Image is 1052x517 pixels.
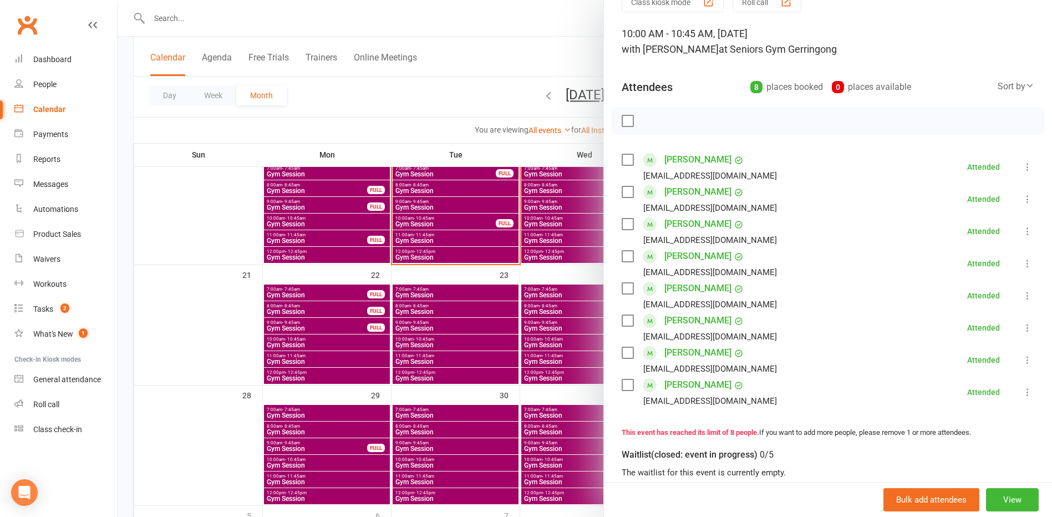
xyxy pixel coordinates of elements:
[14,147,117,172] a: Reports
[664,215,731,233] a: [PERSON_NAME]
[986,488,1039,511] button: View
[967,356,1000,364] div: Attended
[967,388,1000,396] div: Attended
[14,47,117,72] a: Dashboard
[13,11,41,39] a: Clubworx
[664,312,731,330] a: [PERSON_NAME]
[832,81,844,93] div: 0
[643,201,777,215] div: [EMAIL_ADDRESS][DOMAIN_NAME]
[651,449,758,460] span: (closed: event in progress)
[79,328,88,338] span: 1
[14,322,117,347] a: What's New1
[33,330,73,338] div: What's New
[643,265,777,280] div: [EMAIL_ADDRESS][DOMAIN_NAME]
[664,247,731,265] a: [PERSON_NAME]
[622,26,1034,57] div: 10:00 AM - 10:45 AM, [DATE]
[14,392,117,417] a: Roll call
[883,488,979,511] button: Bulk add attendees
[33,180,68,189] div: Messages
[11,479,38,506] div: Open Intercom Messenger
[14,222,117,247] a: Product Sales
[643,362,777,376] div: [EMAIL_ADDRESS][DOMAIN_NAME]
[33,55,72,64] div: Dashboard
[967,195,1000,203] div: Attended
[14,247,117,272] a: Waivers
[664,344,731,362] a: [PERSON_NAME]
[14,197,117,222] a: Automations
[14,417,117,442] a: Class kiosk mode
[14,72,117,97] a: People
[643,330,777,344] div: [EMAIL_ADDRESS][DOMAIN_NAME]
[33,425,82,434] div: Class check-in
[14,272,117,297] a: Workouts
[664,183,731,201] a: [PERSON_NAME]
[622,43,719,55] span: with [PERSON_NAME]
[33,80,57,89] div: People
[643,169,777,183] div: [EMAIL_ADDRESS][DOMAIN_NAME]
[33,400,59,409] div: Roll call
[664,151,731,169] a: [PERSON_NAME]
[14,367,117,392] a: General attendance kiosk mode
[967,260,1000,267] div: Attended
[33,230,81,239] div: Product Sales
[33,205,78,214] div: Automations
[14,172,117,197] a: Messages
[760,447,774,463] div: 0/5
[643,233,777,247] div: [EMAIL_ADDRESS][DOMAIN_NAME]
[622,428,759,437] strong: This event has reached its limit of 8 people.
[967,163,1000,171] div: Attended
[33,255,60,263] div: Waivers
[33,155,60,164] div: Reports
[622,427,1034,439] div: If you want to add more people, please remove 1 or more attendees.
[750,81,763,93] div: 8
[643,394,777,408] div: [EMAIL_ADDRESS][DOMAIN_NAME]
[60,303,69,313] span: 2
[14,297,117,322] a: Tasks 2
[33,105,65,114] div: Calendar
[622,79,673,95] div: Attendees
[967,324,1000,332] div: Attended
[33,375,101,384] div: General attendance
[832,79,911,95] div: places available
[664,280,731,297] a: [PERSON_NAME]
[33,130,68,139] div: Payments
[750,79,823,95] div: places booked
[14,122,117,147] a: Payments
[967,227,1000,235] div: Attended
[998,79,1034,94] div: Sort by
[14,97,117,122] a: Calendar
[622,447,774,463] div: Waitlist
[719,43,837,55] span: at Seniors Gym Gerringong
[33,305,53,313] div: Tasks
[643,297,777,312] div: [EMAIL_ADDRESS][DOMAIN_NAME]
[33,280,67,288] div: Workouts
[622,466,1034,479] div: The waitlist for this event is currently empty.
[967,292,1000,300] div: Attended
[664,376,731,394] a: [PERSON_NAME]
